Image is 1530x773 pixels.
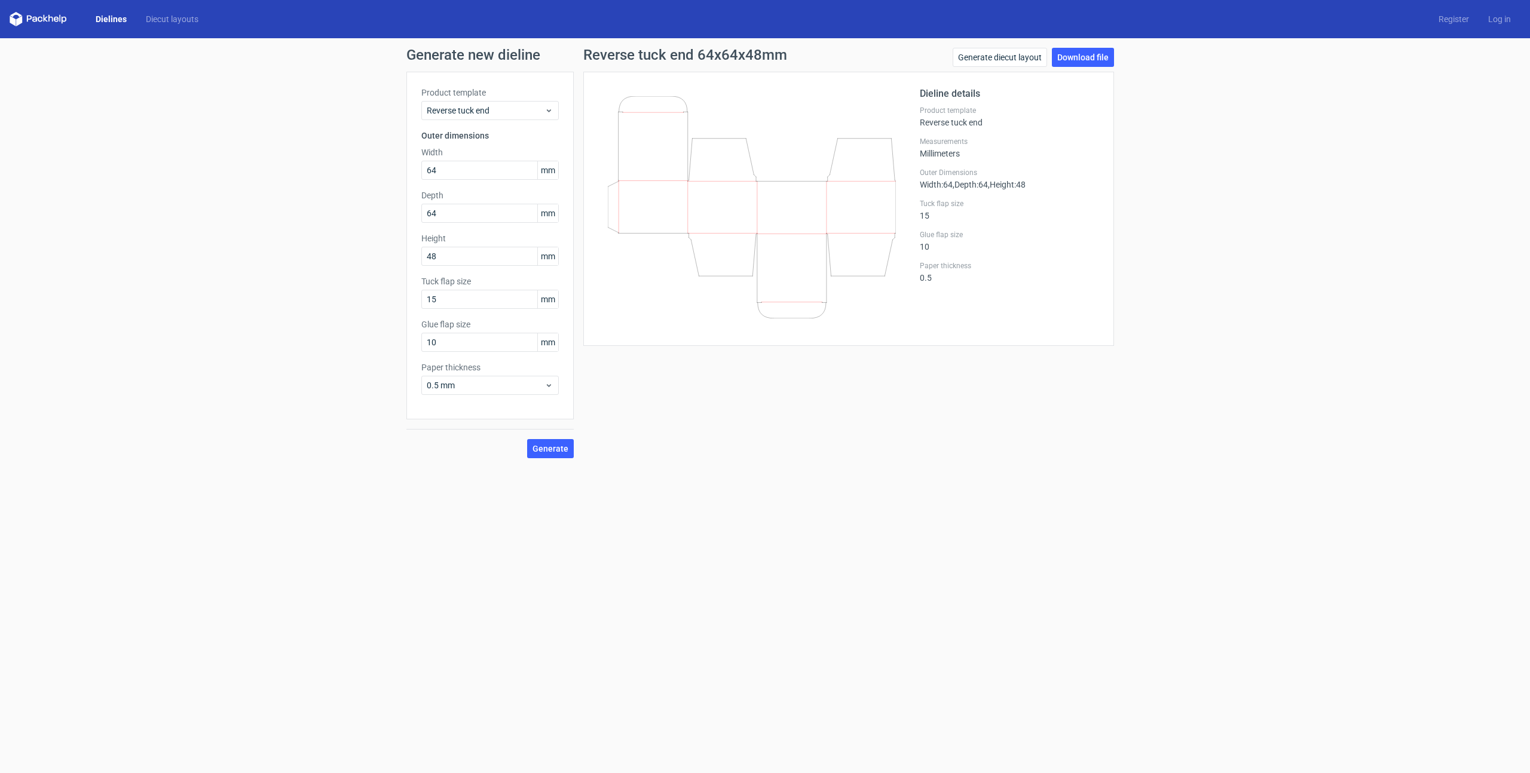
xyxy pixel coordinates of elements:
label: Paper thickness [920,261,1099,271]
button: Generate [527,439,574,458]
label: Width [421,146,559,158]
label: Paper thickness [421,361,559,373]
label: Glue flap size [421,318,559,330]
span: , Depth : 64 [953,180,988,189]
h1: Reverse tuck end 64x64x48mm [583,48,787,62]
label: Tuck flap size [421,275,559,287]
div: 10 [920,230,1099,251]
div: 0.5 [920,261,1099,283]
span: Reverse tuck end [427,105,544,116]
span: Generate [533,444,568,453]
span: Width : 64 [920,180,953,189]
span: mm [537,204,558,222]
div: Reverse tuck end [920,106,1099,127]
label: Depth [421,189,559,201]
span: 0.5 mm [427,379,544,391]
label: Tuck flap size [920,199,1099,208]
label: Product template [421,87,559,99]
label: Product template [920,106,1099,115]
span: mm [537,247,558,265]
label: Measurements [920,137,1099,146]
label: Height [421,232,559,244]
span: mm [537,333,558,351]
span: mm [537,290,558,308]
span: mm [537,161,558,179]
a: Download file [1052,48,1114,67]
h3: Outer dimensions [421,130,559,142]
div: Millimeters [920,137,1099,158]
div: 15 [920,199,1099,220]
a: Diecut layouts [136,13,208,25]
h1: Generate new dieline [406,48,1124,62]
a: Dielines [86,13,136,25]
a: Generate diecut layout [953,48,1047,67]
a: Register [1429,13,1479,25]
label: Glue flap size [920,230,1099,240]
label: Outer Dimensions [920,168,1099,177]
h2: Dieline details [920,87,1099,101]
span: , Height : 48 [988,180,1026,189]
a: Log in [1479,13,1520,25]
